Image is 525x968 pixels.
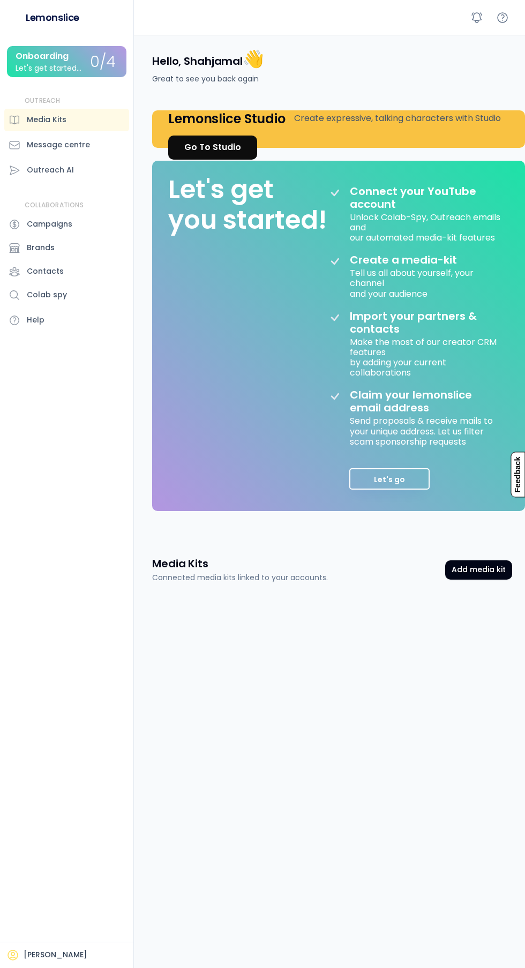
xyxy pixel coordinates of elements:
[27,289,67,301] div: Colab spy
[168,136,257,160] a: Go To Studio
[294,112,501,125] div: Create expressive, talking characters with Studio
[152,572,328,583] div: Connected media kits linked to your accounts.
[25,201,84,210] div: COLLABORATIONS
[350,185,501,211] div: Connect your YouTube account
[26,11,79,24] div: Lemonslice
[27,314,44,326] div: Help
[27,219,72,230] div: Campaigns
[350,388,501,414] div: Claim your lemonslice email address
[350,266,501,299] div: Tell us all about yourself, your channel and your audience
[384,596,480,693] img: yH5BAEAAAAALAAAAAABAAEAAAIBRAA7
[384,596,480,693] div: Start here
[350,335,501,378] div: Make the most of our creator CRM features by adding your current collaborations
[27,242,55,253] div: Brands
[152,48,264,70] h4: Hello, Shahjamal
[90,54,116,71] div: 0/4
[27,139,90,151] div: Message centre
[350,253,484,266] div: Create a media-kit
[16,64,81,72] div: Let's get started...
[184,141,241,154] div: Go To Studio
[152,73,259,85] div: Great to see you back again
[349,468,430,490] button: Let's go
[25,96,61,106] div: OUTREACH
[27,164,74,176] div: Outreach AI
[243,47,264,71] font: 👋
[24,950,87,961] div: [PERSON_NAME]
[168,174,327,236] div: Let's get you started!
[152,556,208,571] h3: Media Kits
[27,266,64,277] div: Contacts
[27,114,66,125] div: Media Kits
[9,11,21,24] img: Lemonslice
[350,414,501,447] div: Send proposals & receive mails to your unique address. Let us filter scam sponsorship requests
[16,51,69,61] div: Onboarding
[445,560,512,580] button: Add media kit
[350,211,501,243] div: Unlock Colab-Spy, Outreach emails and our automated media-kit features
[350,310,501,335] div: Import your partners & contacts
[168,110,286,127] h4: Lemonslice Studio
